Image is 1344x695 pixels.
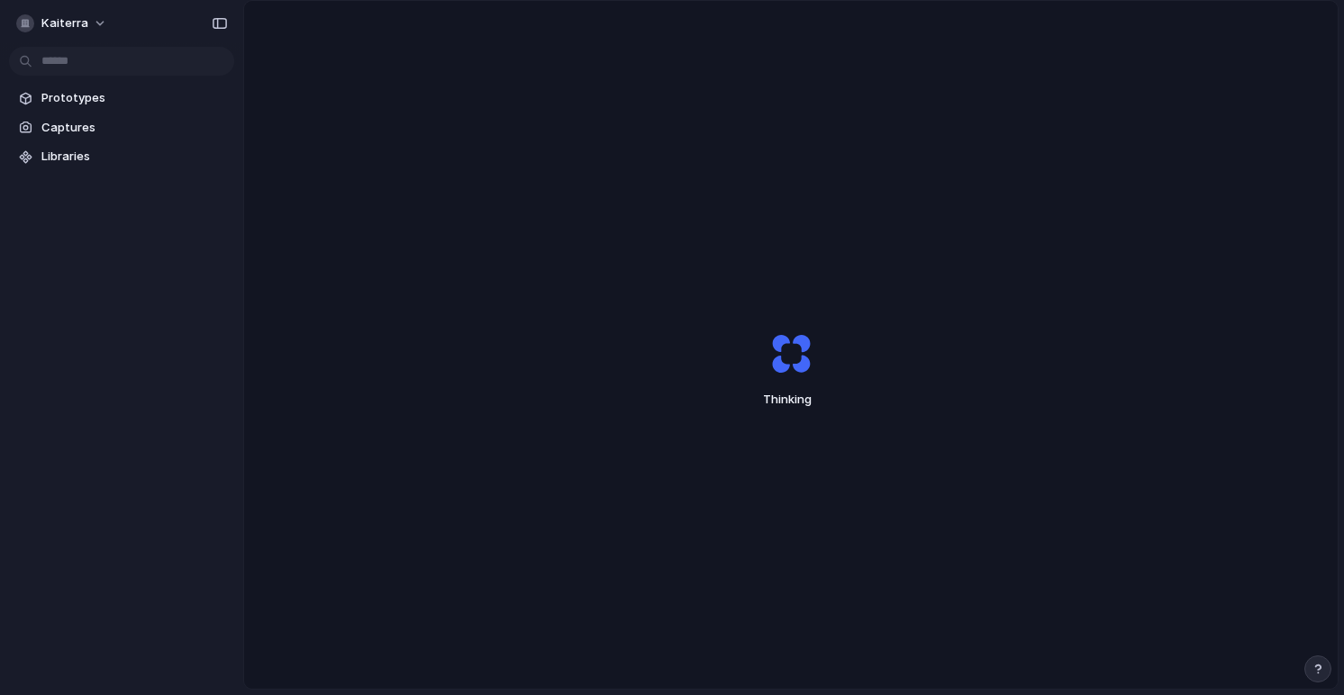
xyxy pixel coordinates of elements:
a: Captures [9,114,234,141]
span: Prototypes [41,89,227,107]
span: kaiterra [41,14,88,32]
a: Prototypes [9,85,234,112]
a: Libraries [9,143,234,170]
span: Libraries [41,148,227,166]
span: Captures [41,119,227,137]
span: Thinking [729,391,853,409]
button: kaiterra [9,9,116,38]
